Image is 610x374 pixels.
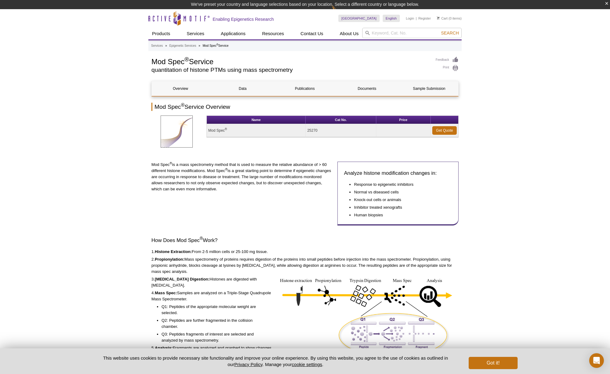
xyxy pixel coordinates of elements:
h2: Mod Spec Service Overview [151,103,459,111]
a: Cart [437,16,448,20]
strong: Mass Spec: [155,291,177,295]
sup: ® [184,56,189,63]
a: [GEOGRAPHIC_DATA] [338,15,380,22]
strong: [MEDICAL_DATA] Digestion: [155,277,210,281]
input: Keyword, Cat. No. [362,28,462,38]
td: 25270 [306,124,376,137]
p: Mod Spec is a mass spectrometry method that is used to measure the relative abundance of > 60 dif... [151,162,333,192]
a: Sample Submission [400,81,458,96]
a: Products [148,28,174,39]
img: Your Cart [437,16,440,20]
th: Name [207,116,306,124]
img: Mod Spec Service [161,116,193,148]
li: Inhibitor treated xenografts [354,204,446,211]
a: Privacy Policy [234,362,262,367]
strong: Propionylation: [155,257,184,262]
li: Q3: Peptides fragments of interest are selected and analyzed by mass spectrometry. [162,331,266,343]
li: Q2: Peptides are further fragmented in the collision chamber. [162,317,266,330]
a: Login [406,16,414,20]
sup: ® [169,161,172,165]
li: | [416,15,417,22]
a: Feedback [436,57,459,63]
sup: ® [225,127,227,131]
li: (0 items) [437,15,462,22]
strong: Histone Extraction: [155,249,192,254]
li: Mod Spec Service [203,44,229,47]
p: This website uses cookies to provide necessary site functionality and improve your online experie... [92,355,459,368]
a: Documents [338,81,396,96]
button: Got it! [469,357,518,369]
a: Epigenetic Services [169,43,196,49]
button: cookie settings [292,362,322,367]
a: Contact Us [297,28,327,39]
a: Print [436,65,459,71]
a: Publications [276,81,333,96]
p: 1. From 2-5 million cells or 25-100 mg tissue. [151,249,459,255]
a: About Us [336,28,363,39]
a: Register [418,16,431,20]
p: 2. Mass spectrometry of proteins requires digestion of the proteins into small peptides before in... [151,256,459,275]
li: Response to epigenetic inhibitors [354,182,446,188]
a: Data [214,81,271,96]
li: » [199,44,200,47]
a: Overview [152,81,209,96]
h3: Analyze histone modification changes in: [344,170,452,177]
sup: ® [225,167,228,171]
li: Normal vs diseased cells [354,189,446,195]
p: 3. Histones are digested with [MEDICAL_DATA]. [151,276,273,288]
span: Search [441,31,459,35]
sup: ® [216,43,218,46]
li: Human biopsies [354,212,446,218]
li: Q1: Peptides of the appropriate molecular weight are selected. [162,304,266,316]
h3: How Does Mod Spec Work? [151,237,459,244]
h1: Mod Spec Service [151,57,430,66]
li: » [165,44,167,47]
h2: Enabling Epigenetics Research [213,16,274,22]
a: Services [183,28,208,39]
p: 4. Samples are analyzed on a Triple-Stage Quadrupole Mass Spectrometer. [151,290,273,302]
a: Resources [259,28,288,39]
th: Cat No. [306,116,376,124]
a: Services [151,43,163,49]
strong: Analysis: [155,346,173,350]
a: English [383,15,400,22]
a: Applications [217,28,249,39]
div: Open Intercom Messenger [589,353,604,368]
sup: ® [181,102,184,108]
li: Knock-out cells or animals [354,197,446,203]
th: Price [376,116,431,124]
button: Search [439,30,461,36]
td: Mod Spec [207,124,306,137]
sup: ® [200,236,203,241]
h2: quantitation of histone PTMs using mass spectrometry [151,67,430,73]
p: 5. Fragments are analyzed and graphed to show changes between samples. [151,345,273,357]
img: Change Here [332,5,348,19]
img: How does Mod Spec™ work? [277,276,459,359]
a: Get Quote [432,126,457,135]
